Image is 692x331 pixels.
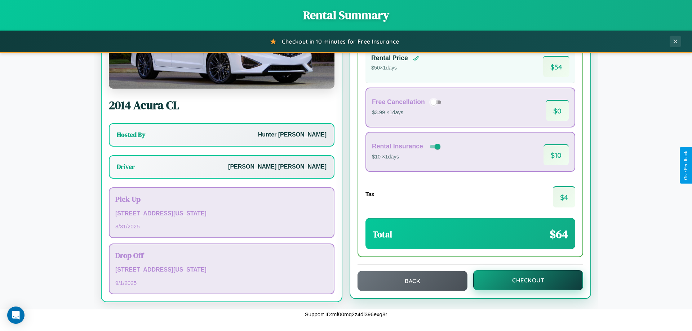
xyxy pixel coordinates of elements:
[372,108,444,117] p: $3.99 × 1 days
[228,162,327,172] p: [PERSON_NAME] [PERSON_NAME]
[305,309,387,319] p: Support ID: mf00mq2z4dl396exg8r
[282,38,399,45] span: Checkout in 10 minutes for Free Insurance
[372,143,423,150] h4: Rental Insurance
[115,265,328,275] p: [STREET_ADDRESS][US_STATE]
[550,226,568,242] span: $ 64
[358,271,467,291] button: Back
[544,144,569,165] span: $ 10
[372,152,442,162] p: $10 × 1 days
[553,186,575,207] span: $ 4
[683,151,688,180] div: Give Feedback
[372,98,425,106] h4: Free Cancellation
[365,191,374,197] h4: Tax
[473,270,583,290] button: Checkout
[115,278,328,288] p: 9 / 1 / 2025
[258,130,327,140] p: Hunter [PERSON_NAME]
[117,162,135,171] h3: Driver
[109,97,334,113] h2: 2014 Acura CL
[371,54,408,62] h4: Rental Price
[117,130,145,139] h3: Hosted By
[546,100,569,121] span: $ 0
[115,250,328,260] h3: Drop Off
[115,222,328,231] p: 8 / 31 / 2025
[7,7,685,23] h1: Rental Summary
[115,209,328,219] p: [STREET_ADDRESS][US_STATE]
[371,63,420,73] p: $ 50 × 1 days
[543,56,569,77] span: $ 54
[7,307,25,324] div: Open Intercom Messenger
[373,228,392,240] h3: Total
[115,194,328,204] h3: Pick Up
